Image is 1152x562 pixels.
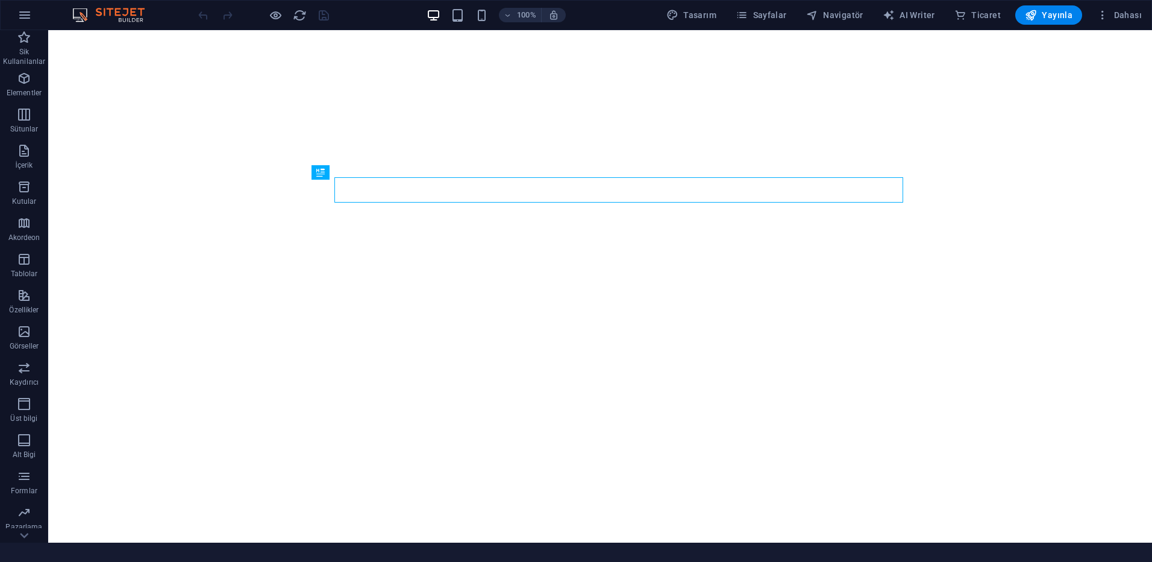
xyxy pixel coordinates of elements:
[548,10,559,21] i: Yeniden boyutlandırmada yakınlaştırma düzeyini seçilen cihaza uyacak şekilde otomatik olarak ayarla.
[1097,9,1142,21] span: Dahası
[1092,5,1147,25] button: Dahası
[883,9,935,21] span: AI Writer
[10,124,39,134] p: Sütunlar
[293,8,307,22] i: Sayfayı yeniden yükleyin
[11,486,37,496] p: Formlar
[13,450,36,459] p: Alt Bigi
[801,5,868,25] button: Navigatör
[499,8,542,22] button: 100%
[10,341,39,351] p: Görseller
[10,414,37,423] p: Üst bilgi
[10,377,39,387] p: Kaydırıcı
[5,522,42,532] p: Pazarlama
[950,5,1006,25] button: Ticaret
[11,269,38,279] p: Tablolar
[736,9,787,21] span: Sayfalar
[8,233,40,242] p: Akordeon
[7,88,42,98] p: Elementler
[268,8,283,22] button: Ön izleme modundan çıkıp düzenlemeye devam etmek için buraya tıklayın
[666,9,716,21] span: Tasarım
[517,8,536,22] h6: 100%
[806,9,863,21] span: Navigatör
[662,5,721,25] button: Tasarım
[15,160,33,170] p: İçerik
[731,5,792,25] button: Sayfalar
[1015,5,1082,25] button: Yayınla
[878,5,940,25] button: AI Writer
[69,8,160,22] img: Editor Logo
[12,197,37,206] p: Kutular
[9,305,39,315] p: Özellikler
[1025,9,1072,21] span: Yayınla
[954,9,1001,21] span: Ticaret
[292,8,307,22] button: reload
